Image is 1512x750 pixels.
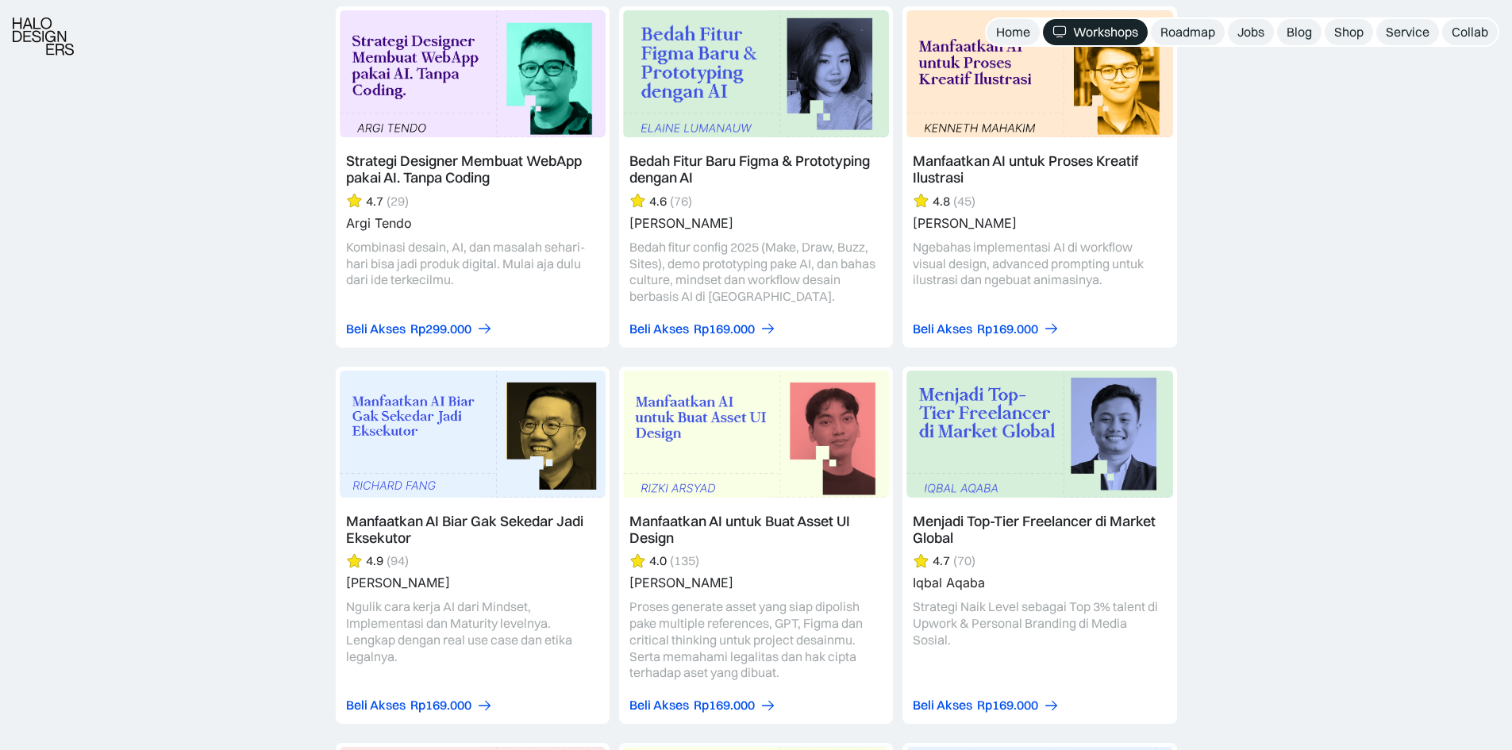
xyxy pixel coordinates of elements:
[1452,24,1488,40] div: Collab
[913,321,972,337] div: Beli Akses
[410,697,471,713] div: Rp169.000
[1228,19,1274,45] a: Jobs
[1237,24,1264,40] div: Jobs
[913,321,1060,337] a: Beli AksesRp169.000
[629,697,689,713] div: Beli Akses
[629,321,689,337] div: Beli Akses
[1277,19,1322,45] a: Blog
[694,697,755,713] div: Rp169.000
[1160,24,1215,40] div: Roadmap
[1151,19,1225,45] a: Roadmap
[1325,19,1373,45] a: Shop
[977,697,1038,713] div: Rp169.000
[410,321,471,337] div: Rp299.000
[1287,24,1312,40] div: Blog
[346,697,493,713] a: Beli AksesRp169.000
[694,321,755,337] div: Rp169.000
[1376,19,1439,45] a: Service
[1043,19,1148,45] a: Workshops
[346,321,406,337] div: Beli Akses
[977,321,1038,337] div: Rp169.000
[1386,24,1429,40] div: Service
[913,697,1060,713] a: Beli AksesRp169.000
[1073,24,1138,40] div: Workshops
[1442,19,1498,45] a: Collab
[996,24,1030,40] div: Home
[987,19,1040,45] a: Home
[629,697,776,713] a: Beli AksesRp169.000
[346,697,406,713] div: Beli Akses
[913,697,972,713] div: Beli Akses
[346,321,493,337] a: Beli AksesRp299.000
[1334,24,1364,40] div: Shop
[629,321,776,337] a: Beli AksesRp169.000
